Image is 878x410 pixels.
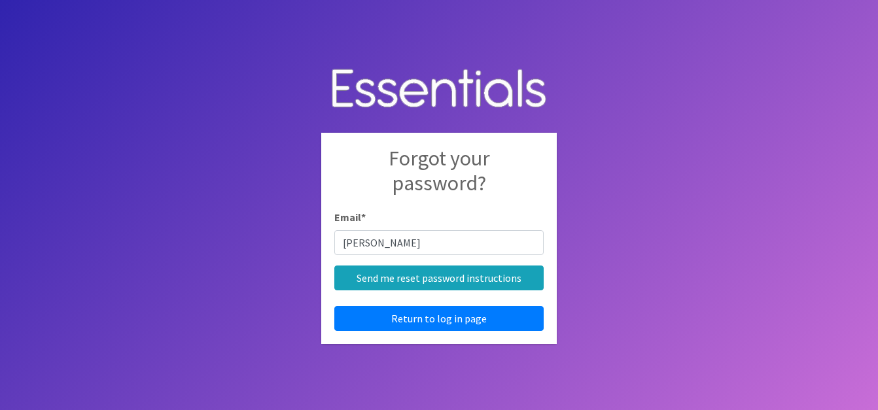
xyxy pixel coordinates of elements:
label: Email [334,209,366,225]
input: Send me reset password instructions [334,265,544,290]
abbr: required [361,211,366,224]
h2: Forgot your password? [334,146,544,209]
a: Return to log in page [334,306,544,331]
img: Human Essentials [321,56,557,123]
